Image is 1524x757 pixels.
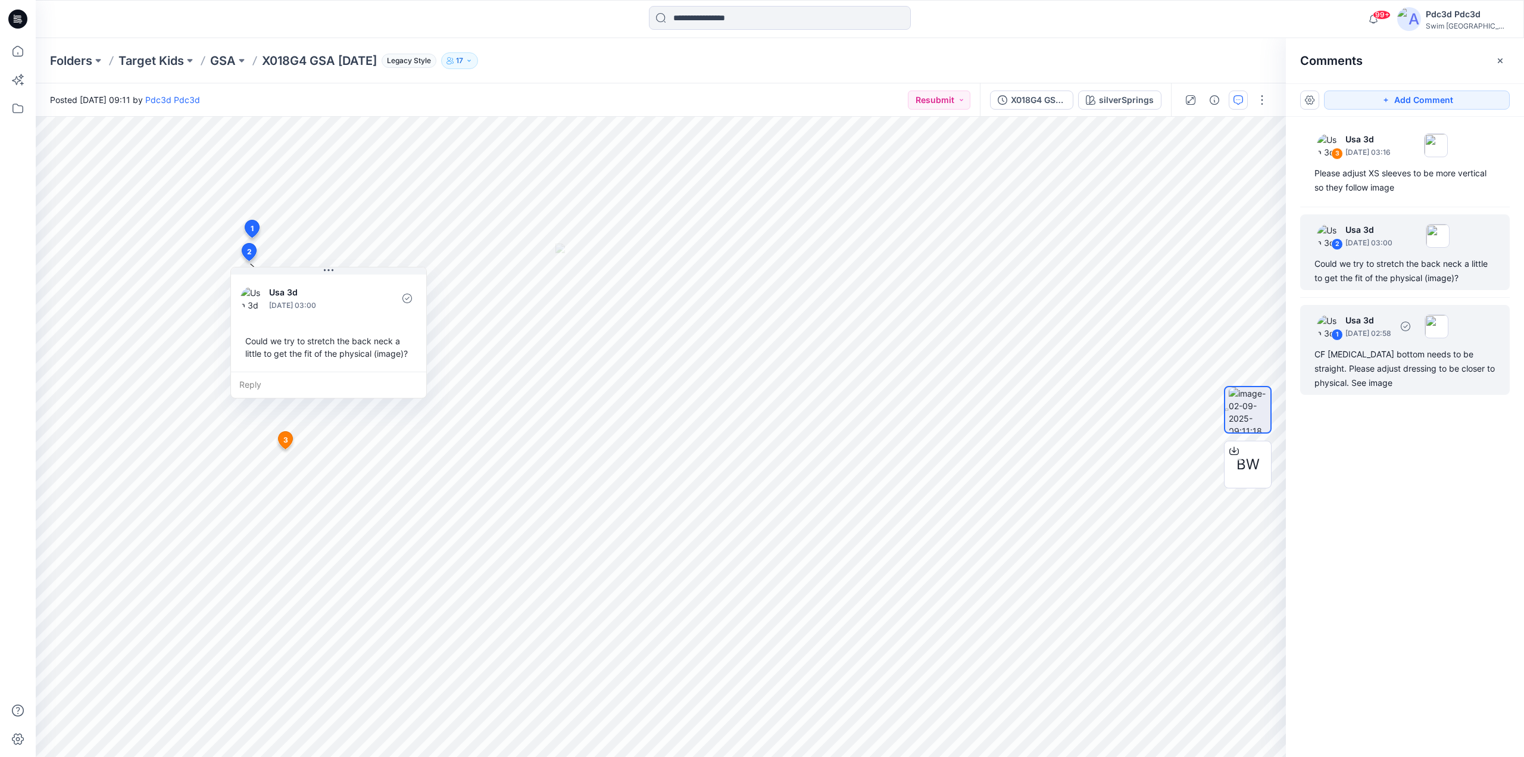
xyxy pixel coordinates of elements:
[1373,10,1391,20] span: 99+
[1317,133,1341,157] img: Usa 3d
[456,54,463,67] p: 17
[1099,94,1154,107] div: silverSprings
[990,91,1073,110] button: X018G4 GSA [DATE]
[231,372,426,398] div: Reply
[1345,147,1391,158] p: [DATE] 03:16
[262,52,377,69] p: X018G4 GSA [DATE]
[283,435,288,446] span: 3
[210,52,236,69] a: GSA
[1324,91,1510,110] button: Add Comment
[1331,329,1343,341] div: 1
[1331,238,1343,250] div: 2
[1011,94,1066,107] div: X018G4 GSA [DATE]
[269,300,366,311] p: [DATE] 03:00
[247,247,252,257] span: 2
[241,286,264,310] img: Usa 3d
[1317,314,1341,338] img: Usa 3d
[1300,54,1363,68] h2: Comments
[1426,21,1509,30] div: Swim [GEOGRAPHIC_DATA]
[50,52,92,69] a: Folders
[1205,91,1224,110] button: Details
[1314,257,1495,285] div: Could we try to stretch the back neck a little to get the fit of the physical (image)?
[1345,223,1392,237] p: Usa 3d
[1331,148,1343,160] div: 3
[1314,166,1495,195] div: Please adjust XS sleeves to be more vertical so they follow image
[1345,328,1391,339] p: [DATE] 02:58
[251,223,254,234] span: 1
[441,52,478,69] button: 17
[1078,91,1161,110] button: silverSprings
[1314,347,1495,390] div: CF [MEDICAL_DATA] bottom needs to be straight. Please adjust dressing to be closer to physical. S...
[118,52,184,69] a: Target Kids
[1426,7,1509,21] div: Pdc3d Pdc3d
[269,285,366,300] p: Usa 3d
[1236,454,1260,475] span: BW
[241,330,417,365] div: Could we try to stretch the back neck a little to get the fit of the physical (image)?
[1317,224,1341,248] img: Usa 3d
[382,54,436,68] span: Legacy Style
[1229,387,1271,432] img: image-02-09-2025-09:11:18
[1345,132,1391,147] p: Usa 3d
[145,95,200,105] a: Pdc3d Pdc3d
[1345,313,1391,328] p: Usa 3d
[1345,237,1392,249] p: [DATE] 03:00
[377,52,436,69] button: Legacy Style
[1397,7,1421,31] img: avatar
[50,94,200,106] span: Posted [DATE] 09:11 by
